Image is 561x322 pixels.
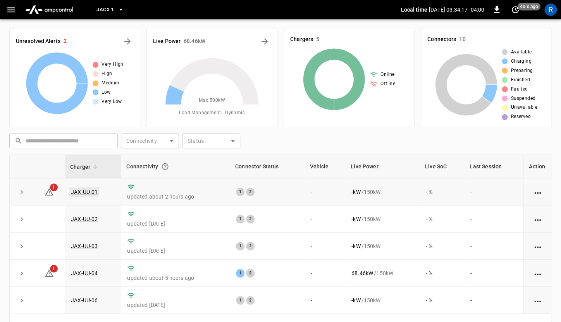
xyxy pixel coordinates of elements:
span: Unavailable [511,104,537,111]
span: Available [511,48,532,56]
a: JAX-UU-02 [71,216,98,222]
td: - [464,233,523,260]
div: profile-icon [544,3,557,16]
th: Connector Status [230,155,304,178]
button: expand row [16,213,28,225]
span: Suspended [511,95,535,103]
button: expand row [16,186,28,198]
p: updated [DATE] [127,301,224,309]
div: 1 [236,296,244,305]
span: High [102,70,112,78]
div: 2 [246,215,255,223]
div: 2 [246,188,255,196]
p: - kW [351,188,360,196]
td: - [464,206,523,233]
div: action cell options [533,215,542,223]
div: / 150 kW [351,296,413,304]
h6: 10 [459,35,465,44]
div: 2 [246,296,255,305]
td: - [464,260,523,287]
p: - kW [351,296,360,304]
th: Live SoC [420,155,464,178]
span: 40 s ago [518,3,540,10]
button: JACX 1 [93,2,127,17]
button: All Alerts [121,35,134,48]
td: - [304,233,345,260]
p: 68.46 kW [351,269,373,277]
p: updated about 2 hours ago [127,193,224,200]
p: updated [DATE] [127,220,224,228]
td: - % [420,206,464,233]
div: 2 [246,269,255,277]
button: expand row [16,267,28,279]
h6: 2 [64,37,67,46]
td: - [464,287,523,314]
td: - [304,287,345,314]
span: Very High [102,61,124,69]
div: 1 [236,188,244,196]
span: Finished [511,76,530,84]
span: Max. 500 kW [199,97,225,104]
h6: 5 [316,35,319,44]
span: Faulted [511,86,528,93]
td: - [304,178,345,206]
td: - [304,260,345,287]
p: - kW [351,215,360,223]
a: JAX-UU-04 [71,270,98,276]
span: Low [102,89,110,96]
h6: Chargers [290,35,313,44]
th: Action [523,155,551,178]
td: - [304,206,345,233]
img: ampcontrol.io logo [22,2,76,17]
span: 1 [50,265,58,272]
h6: 68.46 kW [184,37,205,46]
div: / 150 kW [351,242,413,250]
h6: Connectors [427,35,456,44]
span: Charging [511,58,531,65]
div: 1 [236,242,244,250]
span: Online [380,71,394,79]
div: / 150 kW [351,269,413,277]
div: action cell options [533,242,542,250]
th: Live Power [345,155,420,178]
p: Local time [401,6,427,14]
button: expand row [16,240,28,252]
th: Vehicle [304,155,345,178]
div: / 150 kW [351,215,413,223]
div: action cell options [533,188,542,196]
div: action cell options [533,296,542,304]
a: JAX-UU-03 [71,243,98,249]
td: - % [420,260,464,287]
a: 1 [45,188,54,194]
div: / 150 kW [351,188,413,196]
button: Energy Overview [258,35,271,48]
button: expand row [16,295,28,306]
button: set refresh interval [509,3,521,16]
span: Reserved [511,113,530,121]
div: action cell options [533,269,542,277]
span: Offline [380,80,395,88]
th: Last Session [464,155,523,178]
td: - % [420,287,464,314]
a: JAX-UU-01 [69,187,99,197]
div: 1 [236,269,244,277]
td: - % [420,233,464,260]
div: Connectivity [126,159,224,173]
td: - % [420,178,464,206]
span: Medium [102,79,119,87]
div: 2 [246,242,255,250]
div: 1 [236,215,244,223]
p: [DATE] 03:34:17 -04:00 [429,6,484,14]
h6: Live Power [153,37,181,46]
p: updated about 5 hours ago [127,274,224,282]
span: Preparing [511,67,533,75]
span: 1 [50,183,58,191]
td: - [464,178,523,206]
button: Connection between the charger and our software. [158,159,172,173]
a: 1 [45,270,54,276]
h6: Unresolved Alerts [16,37,60,46]
span: Load Management = Dynamic [179,109,245,117]
span: Charger [70,162,100,171]
span: Very Low [102,98,122,106]
span: JACX 1 [96,5,114,14]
